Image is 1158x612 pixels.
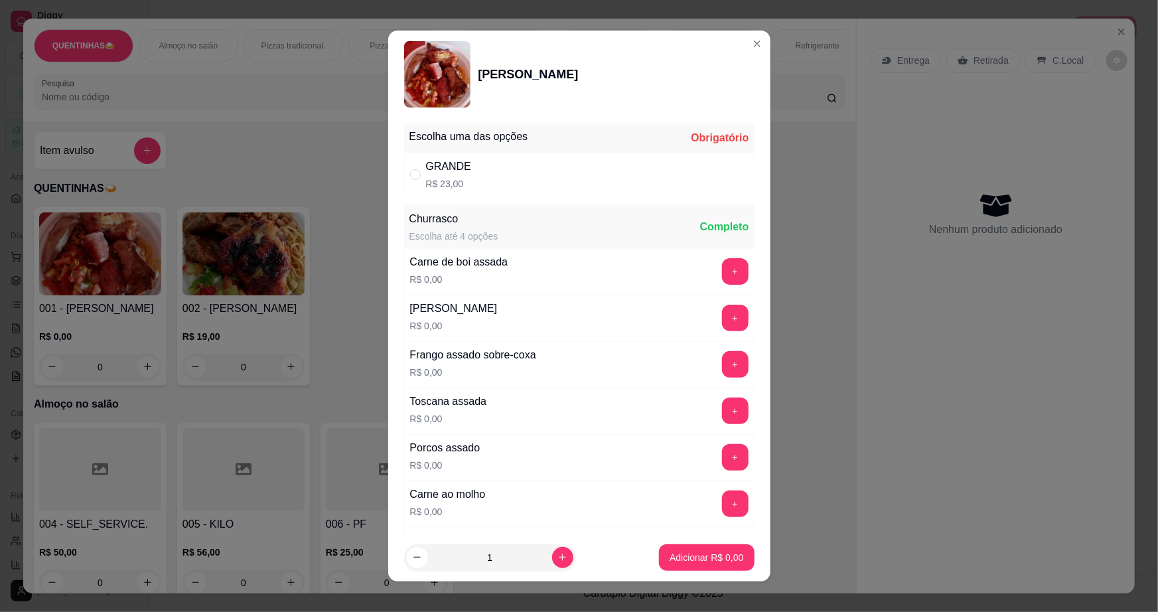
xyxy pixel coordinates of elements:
div: [PERSON_NAME] [410,301,498,317]
button: add [722,491,749,517]
button: decrease-product-quantity [407,547,428,568]
button: Close [747,33,768,54]
p: R$ 0,00 [410,459,480,472]
div: Frango assado sobre-coxa [410,347,536,363]
div: Obrigatório [691,130,749,146]
button: add [722,351,749,378]
p: R$ 0,00 [410,505,486,518]
button: increase-product-quantity [552,547,573,568]
button: add [722,258,749,285]
div: Churrasco [409,211,498,227]
p: R$ 0,00 [410,273,508,286]
div: Carne de boi assada [410,254,508,270]
button: add [722,305,749,331]
div: Escolha uma das opções [409,129,528,145]
div: Toscana assada [410,394,487,410]
p: R$ 0,00 [410,412,487,425]
p: R$ 0,00 [410,366,536,379]
div: Carne ao molho [410,487,486,502]
div: Porcos assado [410,440,480,456]
p: Adicionar R$ 0,00 [670,551,743,564]
img: product-image [404,41,470,108]
button: add [722,398,749,424]
div: Completo [700,219,749,235]
div: Escolha até 4 opções [409,230,498,243]
p: R$ 23,00 [426,177,471,191]
div: [PERSON_NAME] [478,65,579,84]
button: add [722,444,749,471]
button: Adicionar R$ 0,00 [659,544,754,571]
div: GRANDE [426,159,471,175]
p: R$ 0,00 [410,319,498,333]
